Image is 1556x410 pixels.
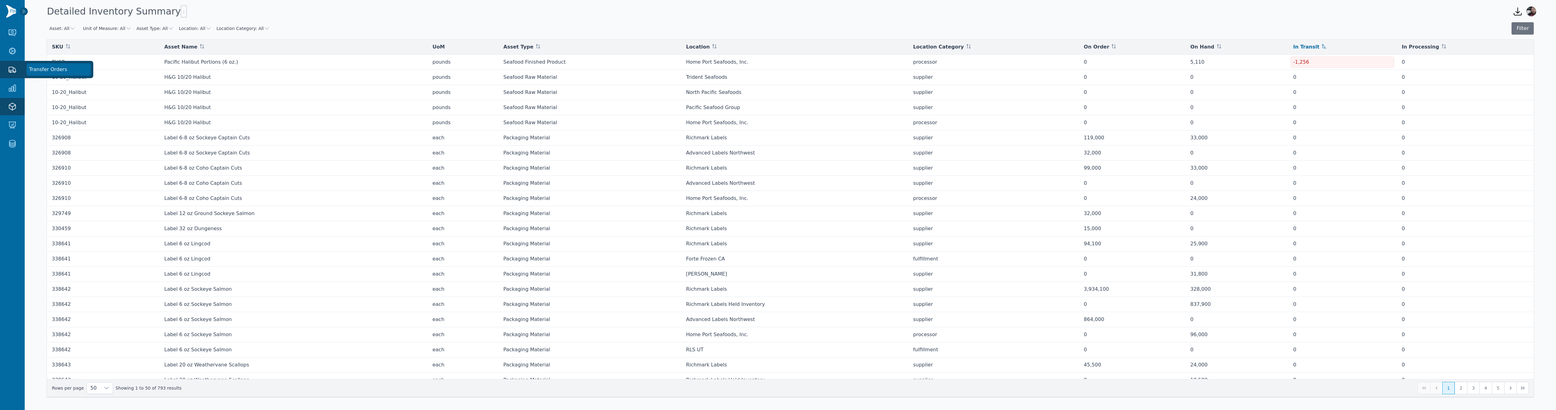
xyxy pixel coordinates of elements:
[1293,195,1392,202] div: 0
[908,85,1079,100] td: supplier
[908,221,1079,236] td: supplier
[681,373,908,388] td: Richmark Labels Held Inventory
[47,100,159,115] td: 10-20_Halibut
[6,5,16,18] img: Finventory
[681,161,908,176] td: Richmark Labels
[47,85,159,100] td: 10-20_Halibut
[1402,361,1529,369] div: 0
[681,206,908,221] td: Richmark Labels
[1455,382,1467,394] button: Page 2
[159,191,427,206] td: Label 6-8 oz Coho Captain Cuts
[1084,89,1180,96] div: 0
[47,206,159,221] td: 329749
[681,115,908,130] td: Home Port Seafoods, Inc.
[1402,58,1529,66] div: 0
[498,176,681,191] td: Packaging Material
[159,176,427,191] td: Label 6-8 oz Coho Captain Cuts
[179,25,212,32] button: Location: All
[908,161,1079,176] td: supplier
[159,206,427,221] td: Label 12 oz Ground Sockeye Salmon
[1467,382,1479,394] button: Page 3
[908,191,1079,206] td: processor
[1402,301,1529,308] div: 0
[159,297,427,312] td: Label 6 oz Sockeye Salmon
[159,130,427,146] td: Label 6-8 oz Sockeye Captain Cuts
[1190,376,1283,384] div: 10,500
[1293,270,1392,278] div: 0
[1402,270,1529,278] div: 0
[1190,119,1283,126] div: 0
[681,357,908,373] td: Richmark Labels
[1084,119,1180,126] div: 0
[83,25,132,32] button: Unit of Measure: All
[498,55,681,70] td: Seafood Finished Product
[159,70,427,85] td: H&G 10/20 Halibut
[681,312,908,327] td: Advanced Labels Northwest
[1190,346,1283,353] div: 0
[498,161,681,176] td: Packaging Material
[427,70,498,85] td: pounds
[1293,164,1392,172] div: 0
[1293,240,1392,247] div: 0
[1293,180,1392,187] div: 0
[1402,255,1529,263] div: 0
[908,373,1079,388] td: supplier
[681,297,908,312] td: Richmark Labels Held Inventory
[908,342,1079,357] td: fulfillment
[1084,134,1180,142] div: 119,000
[498,115,681,130] td: Seafood Raw Material
[427,373,498,388] td: each
[159,85,427,100] td: H&G 10/20 Halibut
[47,342,159,357] td: 338642
[1084,104,1180,111] div: 0
[1526,6,1536,16] img: Gareth Morales
[1293,361,1392,369] div: 0
[159,312,427,327] td: Label 6 oz Sockeye Salmon
[498,70,681,85] td: Seafood Raw Material
[681,100,908,115] td: Pacific Seafood Group
[1293,119,1392,126] div: 0
[1190,43,1214,51] span: On Hand
[1084,225,1180,232] div: 15,000
[427,161,498,176] td: each
[49,25,76,32] button: Asset: All
[1084,195,1180,202] div: 0
[1084,346,1180,353] div: 0
[1190,361,1283,369] div: 24,000
[1190,210,1283,217] div: 0
[427,130,498,146] td: each
[1084,301,1180,308] div: 0
[427,55,498,70] td: pounds
[908,115,1079,130] td: processor
[908,297,1079,312] td: supplier
[159,373,427,388] td: Label 20 oz Weathervane Scallops
[681,55,908,70] td: Home Port Seafoods, Inc.
[159,100,427,115] td: H&G 10/20 Halibut
[47,297,159,312] td: 338642
[1402,74,1529,81] div: 0
[681,236,908,251] td: Richmark Labels
[47,176,159,191] td: 326910
[427,342,498,357] td: each
[47,221,159,236] td: 330459
[47,146,159,161] td: 326908
[427,267,498,282] td: each
[47,251,159,267] td: 338641
[1190,225,1283,232] div: 0
[908,206,1079,221] td: supplier
[681,176,908,191] td: Advanced Labels Northwest
[908,327,1079,342] td: processor
[498,236,681,251] td: Packaging Material
[1402,285,1529,293] div: 0
[498,251,681,267] td: Packaging Material
[1402,104,1529,111] div: 0
[1293,210,1392,217] div: 0
[1190,331,1283,338] div: 96,000
[1190,285,1283,293] div: 328,000
[1293,331,1392,338] div: 0
[1402,195,1529,202] div: 0
[681,267,908,282] td: [PERSON_NAME]
[498,267,681,282] td: Packaging Material
[1190,180,1283,187] div: 0
[1504,382,1516,394] button: Next Page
